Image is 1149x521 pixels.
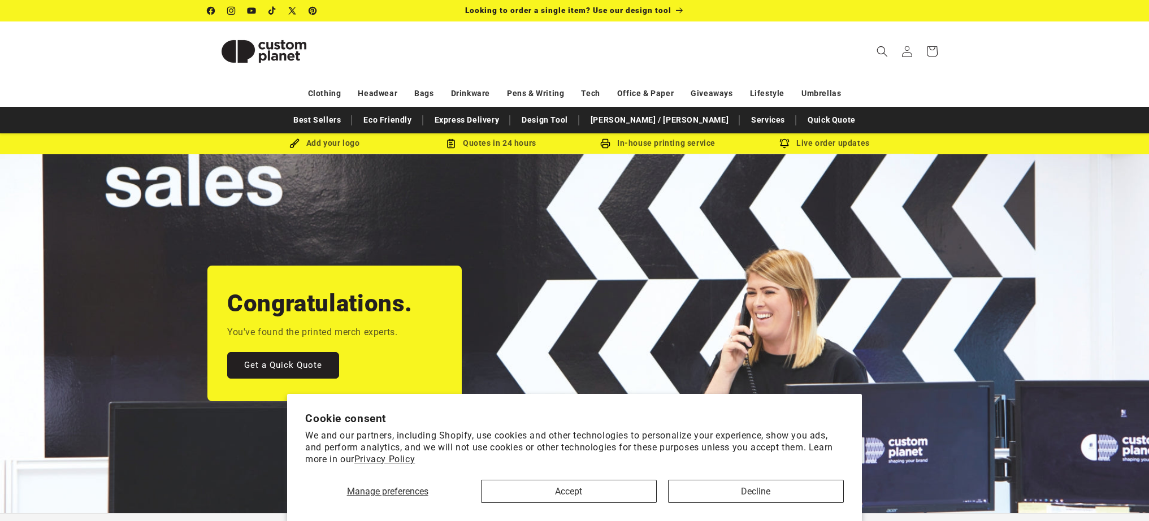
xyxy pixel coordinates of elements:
[745,110,791,130] a: Services
[227,324,397,341] p: You've found the printed merch experts.
[451,84,490,103] a: Drinkware
[600,138,610,149] img: In-house printing
[585,110,734,130] a: [PERSON_NAME] / [PERSON_NAME]
[227,352,339,379] a: Get a Quick Quote
[581,84,600,103] a: Tech
[347,486,428,497] span: Manage preferences
[465,6,671,15] span: Looking to order a single item? Use our design tool
[742,136,908,150] div: Live order updates
[446,138,456,149] img: Order Updates Icon
[354,454,415,464] a: Privacy Policy
[203,21,324,81] a: Custom Planet
[241,136,408,150] div: Add your logo
[408,136,575,150] div: Quotes in 24 hours
[516,110,574,130] a: Design Tool
[481,480,657,503] button: Accept
[870,39,895,64] summary: Search
[305,412,844,425] h2: Cookie consent
[779,138,790,149] img: Order updates
[507,84,564,103] a: Pens & Writing
[801,84,841,103] a: Umbrellas
[288,110,346,130] a: Best Sellers
[414,84,433,103] a: Bags
[227,288,413,319] h2: Congratulations.
[429,110,505,130] a: Express Delivery
[802,110,861,130] a: Quick Quote
[305,430,844,465] p: We and our partners, including Shopify, use cookies and other technologies to personalize your ex...
[358,84,397,103] a: Headwear
[668,480,844,503] button: Decline
[308,84,341,103] a: Clothing
[289,138,300,149] img: Brush Icon
[575,136,742,150] div: In-house printing service
[358,110,417,130] a: Eco Friendly
[691,84,732,103] a: Giveaways
[750,84,784,103] a: Lifestyle
[617,84,674,103] a: Office & Paper
[207,26,320,77] img: Custom Planet
[305,480,470,503] button: Manage preferences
